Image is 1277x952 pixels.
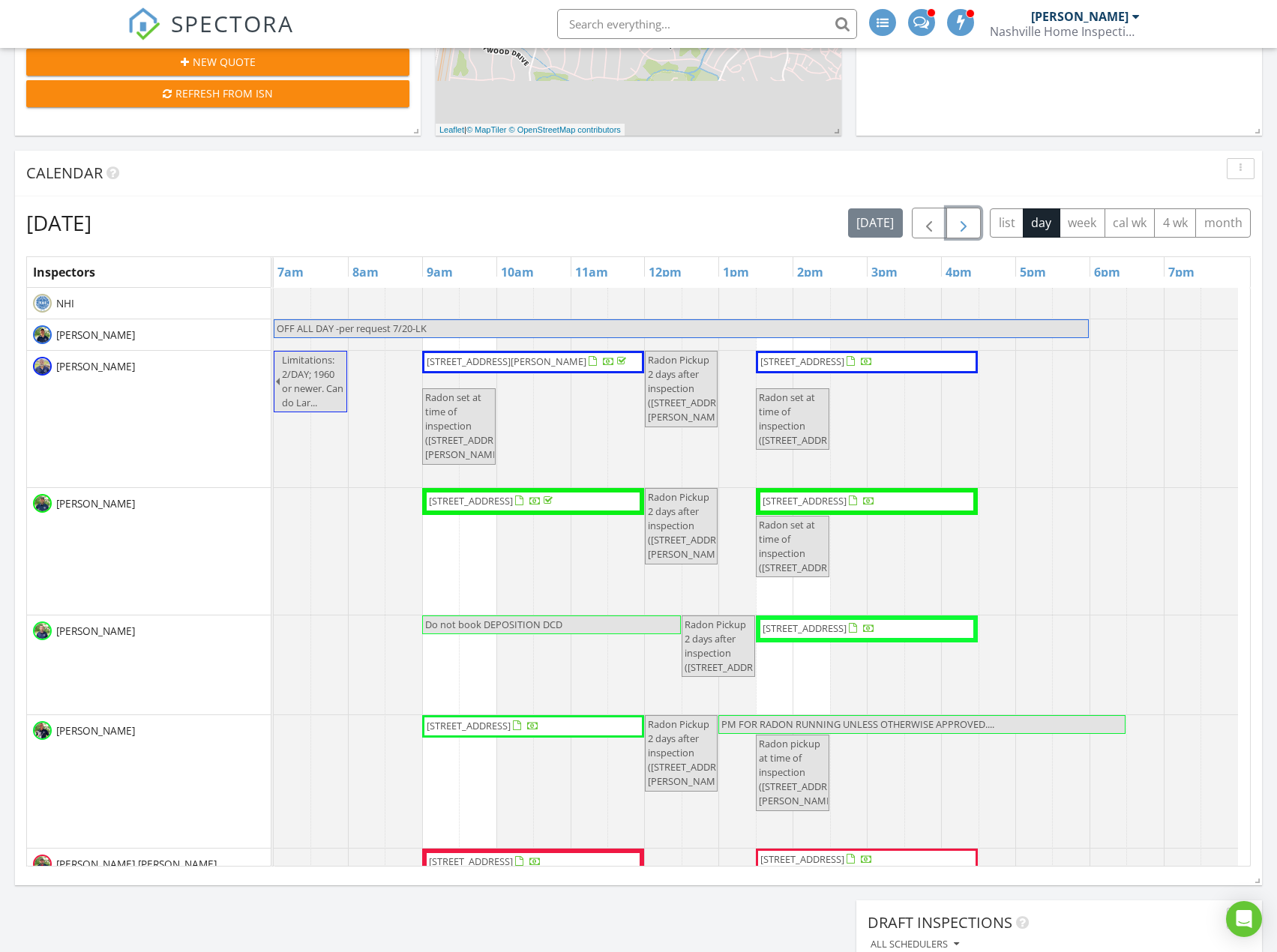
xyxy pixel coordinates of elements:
span: [STREET_ADDRESS] [760,355,844,368]
span: [STREET_ADDRESS] [760,852,844,866]
span: [STREET_ADDRESS] [429,494,513,507]
a: Leaflet [439,125,464,134]
span: Radon set at time of inspection ([STREET_ADDRESS]) [759,391,849,448]
span: [PERSON_NAME] [PERSON_NAME] [53,857,220,872]
span: Inspectors [33,264,95,280]
span: PM FOR RADON RUNNING UNLESS OTHERWISE APPROVED.... [721,717,994,731]
a: 9am [423,260,457,284]
div: Open Intercom Messenger [1226,901,1262,937]
button: [DATE] [848,208,903,238]
button: New Quote [26,49,409,76]
a: 2pm [793,260,827,284]
a: 4pm [942,260,976,284]
span: Radon set at time of inspection ([STREET_ADDRESS][PERSON_NAME]) [425,391,512,462]
span: NHI [53,296,77,311]
span: Radon Pickup 2 days after inspection ([STREET_ADDRESS] [PERSON_NAME]) [648,717,735,789]
img: andrew_carter.png [33,325,52,344]
span: [STREET_ADDRESS] [763,494,847,507]
a: 7am [274,260,307,284]
span: OFF ALL DAY -per request 7/20-LK [277,322,427,335]
button: Refresh from ISN [26,80,409,107]
img: clint_richardson.png [33,621,52,640]
span: [PERSON_NAME] [53,624,138,639]
span: Radon pickup at time of inspection ([STREET_ADDRESS][PERSON_NAME]) [759,737,846,808]
div: Nashville Home Inspection [990,24,1140,39]
span: [PERSON_NAME] [53,328,138,343]
img: david_kempton.png [33,494,52,513]
span: Calendar [26,163,103,183]
img: steve_towner.png [33,721,52,740]
button: Previous day [912,208,947,238]
button: Next day [946,208,982,238]
a: © OpenStreetMap contributors [509,125,621,134]
a: 12pm [645,260,685,284]
img: img_0171.jpg [33,357,52,376]
a: 8am [349,260,382,284]
button: 4 wk [1154,208,1196,238]
span: Radon set at time of inspection ([STREET_ADDRESS]) [759,518,849,575]
a: © MapTiler [466,125,507,134]
button: list [990,208,1024,238]
span: Radon Pickup 2 days after inspection ([STREET_ADDRESS][PERSON_NAME]) [648,490,735,561]
span: Radon Pickup 2 days after inspection ([STREET_ADDRESS]) [685,618,775,675]
span: [PERSON_NAME] [53,359,138,374]
div: | [436,124,625,136]
div: Refresh from ISN [38,85,397,101]
input: Search everything... [557,9,857,39]
span: [PERSON_NAME] [53,496,138,511]
a: 3pm [868,260,901,284]
div: [PERSON_NAME] [1031,9,1129,24]
span: [STREET_ADDRESS][PERSON_NAME] [427,355,586,368]
a: SPECTORA [127,20,294,52]
a: 10am [497,260,538,284]
span: [STREET_ADDRESS] [763,621,847,635]
img: collins_horton.png [33,855,52,873]
div: All schedulers [871,939,959,950]
span: SPECTORA [171,7,294,39]
h2: [DATE] [26,208,91,238]
span: Draft Inspections [868,912,1012,933]
a: 5pm [1016,260,1050,284]
a: 7pm [1165,260,1198,284]
button: month [1195,208,1251,238]
img: 1_2.png [33,294,52,313]
a: 1pm [719,260,753,284]
button: cal wk [1105,208,1156,238]
span: Radon Pickup 2 days after inspection ([STREET_ADDRESS][PERSON_NAME]) [648,353,735,424]
button: day [1023,208,1060,238]
a: 11am [571,260,612,284]
span: [STREET_ADDRESS] [427,719,511,732]
span: Do not book DEPOSITION DCD [425,618,562,631]
span: Limitations: 2/DAY; 1960 or newer. Can do Lar... [282,353,343,410]
span: [STREET_ADDRESS] [429,855,513,868]
span: [PERSON_NAME] [53,723,138,738]
img: The Best Home Inspection Software - Spectora [127,7,160,40]
button: week [1060,208,1105,238]
a: 6pm [1090,260,1124,284]
span: New Quote [193,54,256,70]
